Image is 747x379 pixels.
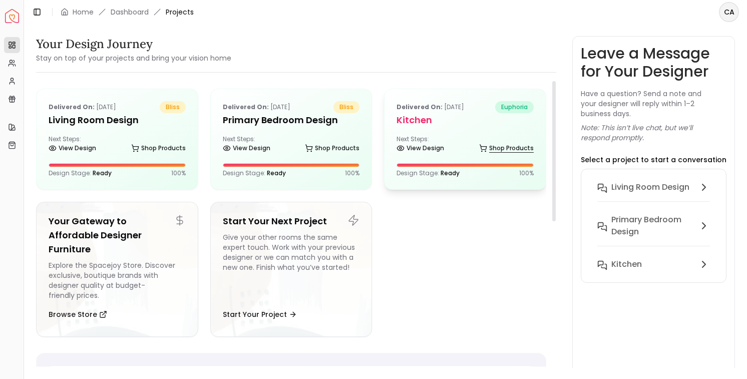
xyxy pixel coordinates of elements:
[581,45,726,81] h3: Leave a Message for Your Designer
[397,103,443,111] b: Delivered on:
[223,214,360,228] h5: Start Your Next Project
[49,113,186,127] h5: Living Room design
[589,210,718,254] button: Primary Bedroom design
[49,304,107,324] button: Browse Store
[49,169,112,177] p: Design Stage:
[5,9,19,23] img: Spacejoy Logo
[36,53,231,63] small: Stay on top of your projects and bring your vision home
[397,101,464,113] p: [DATE]
[223,103,269,111] b: Delivered on:
[223,101,290,113] p: [DATE]
[223,113,360,127] h5: Primary Bedroom design
[171,169,186,177] p: 100 %
[305,141,359,155] a: Shop Products
[223,141,270,155] a: View Design
[397,169,460,177] p: Design Stage:
[611,181,689,193] h6: Living Room design
[223,169,286,177] p: Design Stage:
[223,232,360,300] div: Give your other rooms the same expert touch. Work with your previous designer or we can match you...
[333,101,359,113] span: bliss
[49,214,186,256] h5: Your Gateway to Affordable Designer Furniture
[36,202,198,337] a: Your Gateway to Affordable Designer FurnitureExplore the Spacejoy Store. Discover exclusive, bout...
[589,177,718,210] button: Living Room design
[49,141,96,155] a: View Design
[93,169,112,177] span: Ready
[589,254,718,274] button: Kitchen
[49,135,186,155] div: Next Steps:
[441,169,460,177] span: Ready
[519,169,534,177] p: 100 %
[611,258,642,270] h6: Kitchen
[581,155,726,165] p: Select a project to start a conversation
[495,101,534,113] span: euphoria
[397,141,444,155] a: View Design
[111,7,149,17] a: Dashboard
[36,36,231,52] h3: Your Design Journey
[345,169,359,177] p: 100 %
[160,101,186,113] span: bliss
[210,202,372,337] a: Start Your Next ProjectGive your other rooms the same expert touch. Work with your previous desig...
[720,3,738,21] span: CA
[223,304,297,324] button: Start Your Project
[49,103,95,111] b: Delivered on:
[73,7,94,17] a: Home
[397,113,534,127] h5: Kitchen
[479,141,534,155] a: Shop Products
[131,141,186,155] a: Shop Products
[267,169,286,177] span: Ready
[5,9,19,23] a: Spacejoy
[49,101,116,113] p: [DATE]
[581,123,726,143] p: Note: This isn’t live chat, but we’ll respond promptly.
[49,260,186,300] div: Explore the Spacejoy Store. Discover exclusive, boutique brands with designer quality at budget-f...
[61,7,194,17] nav: breadcrumb
[719,2,739,22] button: CA
[397,135,534,155] div: Next Steps:
[581,89,726,119] p: Have a question? Send a note and your designer will reply within 1–2 business days.
[223,135,360,155] div: Next Steps:
[166,7,194,17] span: Projects
[611,214,694,238] h6: Primary Bedroom design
